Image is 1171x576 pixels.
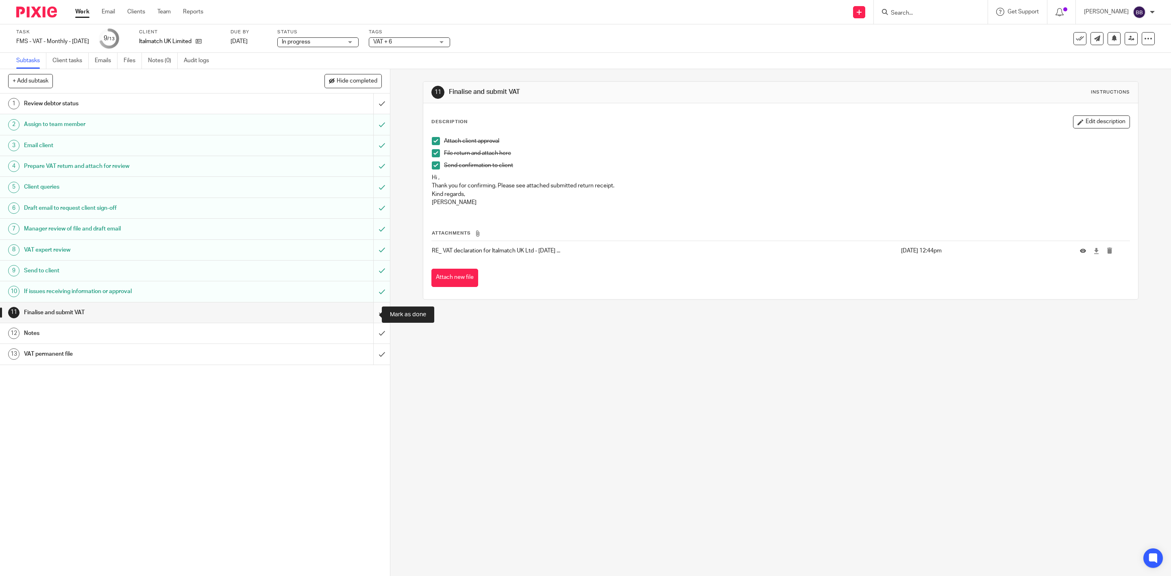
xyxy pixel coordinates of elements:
[1084,8,1129,16] p: [PERSON_NAME]
[901,247,1068,255] p: [DATE] 12:44pm
[102,8,115,16] a: Email
[8,119,20,130] div: 2
[8,223,20,235] div: 7
[277,29,359,35] label: Status
[8,98,20,109] div: 1
[8,265,20,276] div: 9
[24,285,252,298] h1: If issues receiving information or approval
[1093,247,1099,255] a: Download
[16,37,89,46] div: FMS - VAT - Monthly - July 2025
[373,39,392,45] span: VAT + 6
[107,37,115,41] small: /13
[127,8,145,16] a: Clients
[24,348,252,360] h1: VAT permanent file
[8,286,20,297] div: 10
[8,74,53,88] button: + Add subtask
[432,190,1130,198] p: Kind regards,
[52,53,89,69] a: Client tasks
[324,74,382,88] button: Hide completed
[8,244,20,256] div: 8
[8,140,20,151] div: 3
[16,37,89,46] div: FMS - VAT - Monthly - [DATE]
[8,182,20,193] div: 5
[432,198,1130,206] p: [PERSON_NAME]
[444,149,1130,157] p: File return and attach here
[24,181,252,193] h1: Client queries
[8,202,20,214] div: 6
[16,7,57,17] img: Pixie
[24,98,252,110] h1: Review debtor status
[24,139,252,152] h1: Email client
[444,137,1130,145] p: Attach client approval
[449,88,798,96] h1: Finalise and submit VAT
[1073,115,1130,128] button: Edit description
[24,202,252,214] h1: Draft email to request client sign-off
[157,8,171,16] a: Team
[183,8,203,16] a: Reports
[337,78,377,85] span: Hide completed
[8,161,20,172] div: 4
[95,53,118,69] a: Emails
[104,34,115,43] div: 9
[24,118,252,130] h1: Assign to team member
[184,53,215,69] a: Audit logs
[231,29,267,35] label: Due by
[1008,9,1039,15] span: Get Support
[16,29,89,35] label: Task
[431,269,478,287] button: Attach new file
[24,223,252,235] h1: Manager review of file and draft email
[432,182,1130,190] p: Thank you for confirming. Please see attached submitted return receipt.
[431,86,444,99] div: 11
[890,10,963,17] input: Search
[16,53,46,69] a: Subtasks
[432,174,1130,182] p: Hi ,
[139,29,220,35] label: Client
[432,247,897,255] p: RE_ VAT declaration for Italmatch UK Ltd - [DATE] ...
[444,161,1130,170] p: Send confirmation to client
[24,327,252,339] h1: Notes
[8,307,20,318] div: 11
[432,231,471,235] span: Attachments
[8,348,20,360] div: 13
[24,265,252,277] h1: Send to client
[1091,89,1130,96] div: Instructions
[124,53,142,69] a: Files
[24,160,252,172] h1: Prepare VAT return and attach for review
[282,39,310,45] span: In progress
[75,8,89,16] a: Work
[148,53,178,69] a: Notes (0)
[139,37,192,46] p: Italmatch UK Limited
[24,306,252,319] h1: Finalise and submit VAT
[24,244,252,256] h1: VAT expert review
[1133,6,1146,19] img: svg%3E
[231,39,248,44] span: [DATE]
[369,29,450,35] label: Tags
[8,328,20,339] div: 12
[431,119,468,125] p: Description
